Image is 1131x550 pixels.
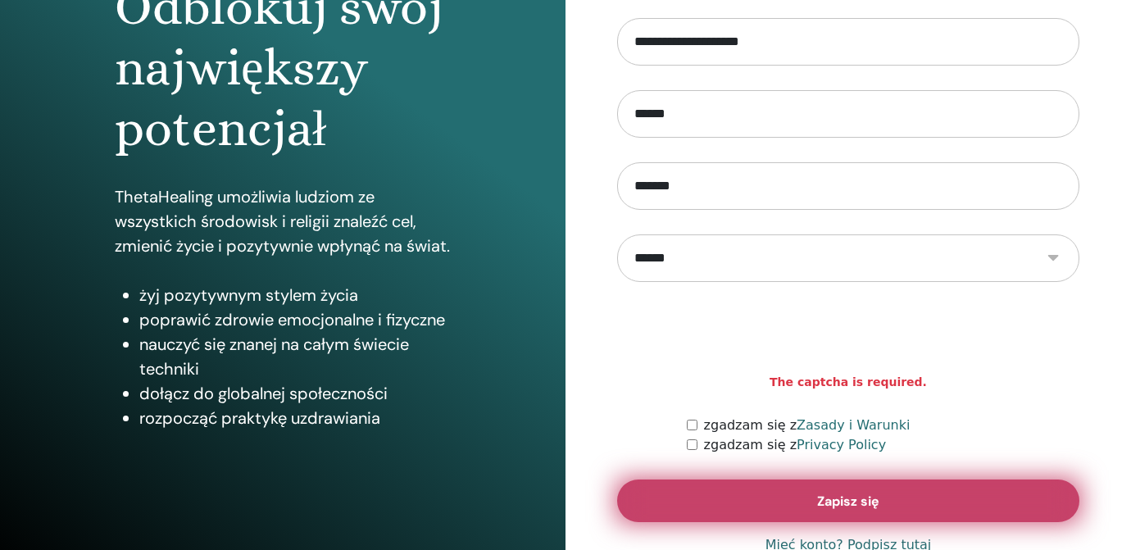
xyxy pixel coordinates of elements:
[770,374,927,391] strong: The captcha is required.
[139,307,451,332] li: poprawić zdrowie emocjonalne i fizyczne
[139,381,451,406] li: dołącz do globalnej społeczności
[139,332,451,381] li: nauczyć się znanej na całym świecie techniki
[817,493,879,510] span: Zapisz się
[704,435,887,455] label: zgadzam się z
[797,417,910,433] a: Zasady i Warunki
[617,480,1079,522] button: Zapisz się
[139,406,451,430] li: rozpocząć praktykę uzdrawiania
[139,283,451,307] li: żyj pozytywnym stylem życia
[704,416,911,435] label: zgadzam się z
[115,184,451,258] p: ThetaHealing umożliwia ludziom ze wszystkich środowisk i religii znaleźć cel, zmienić życie i poz...
[724,307,973,370] iframe: reCAPTCHA
[797,437,886,452] a: Privacy Policy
